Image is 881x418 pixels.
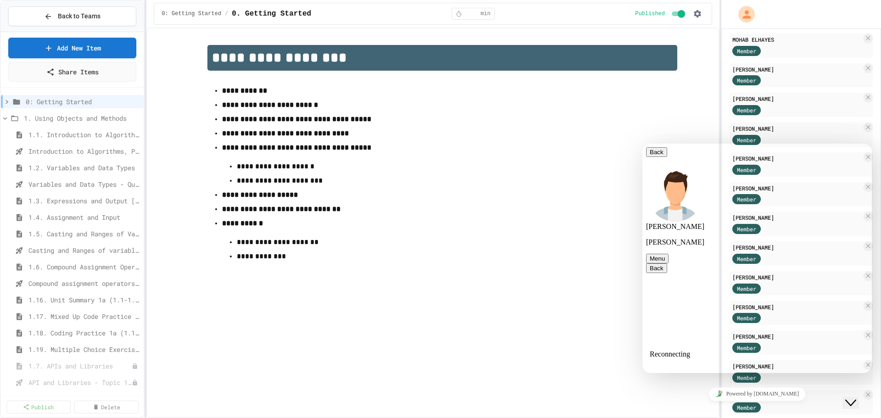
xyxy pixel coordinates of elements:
span: Introduction to Algorithms, Programming, and Compilers [28,146,140,156]
a: Add New Item [8,38,136,58]
span: Compound assignment operators - Quiz [28,279,140,288]
div: MOHAB ELHAYES [732,35,862,44]
a: Share Items [8,62,136,82]
div: [PERSON_NAME] [732,124,862,133]
span: Variables and Data Types - Quiz [28,179,140,189]
span: min [480,10,491,17]
span: 1.19. Multiple Choice Exercises for Unit 1a (1.1-1.6) [28,345,140,354]
iframe: chat widget [842,381,872,409]
span: Member [737,47,756,55]
iframe: chat widget [642,384,872,404]
span: API and Libraries - Topic 1.7 [28,378,132,387]
div: My Account [729,4,757,25]
span: 1. Using Objects and Methods [24,113,140,123]
span: 1.17. Mixed Up Code Practice 1.1-1.6 [28,312,140,321]
a: Delete [74,401,139,413]
span: 1.4. Assignment and Input [28,212,140,222]
span: Casting and Ranges of variables - Quiz [28,245,140,255]
span: 0: Getting Started [26,97,140,106]
span: 1.5. Casting and Ranges of Values [28,229,140,239]
span: 1.2. Variables and Data Types [28,163,140,173]
span: Member [737,403,756,412]
span: Back to Teams [58,11,100,21]
span: 0. Getting Started [232,8,311,19]
span: 1.7. APIs and Libraries [28,361,132,371]
span: 0: Getting Started [162,10,221,17]
div: [PERSON_NAME] [732,95,862,103]
span: Member [737,373,756,382]
span: Member [737,136,756,144]
div: Unpublished [132,363,138,369]
span: / [225,10,228,17]
span: 1.3. Expressions and Output [New] [28,196,140,206]
span: 1.18. Coding Practice 1a (1.1-1.6) [28,328,140,338]
span: 1.1. Introduction to Algorithms, Programming, and Compilers [28,130,140,139]
div: Unpublished [132,379,138,386]
span: Member [737,76,756,84]
button: Back to Teams [8,6,136,26]
span: 1.16. Unit Summary 1a (1.1-1.6) [28,295,140,305]
span: 1.6. Compound Assignment Operators [28,262,140,272]
iframe: chat widget [642,144,872,373]
span: Member [737,106,756,114]
div: [PERSON_NAME] [732,65,862,73]
span: Published [635,10,665,17]
div: Content is published and visible to students [635,8,687,19]
a: Publish [6,401,71,413]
